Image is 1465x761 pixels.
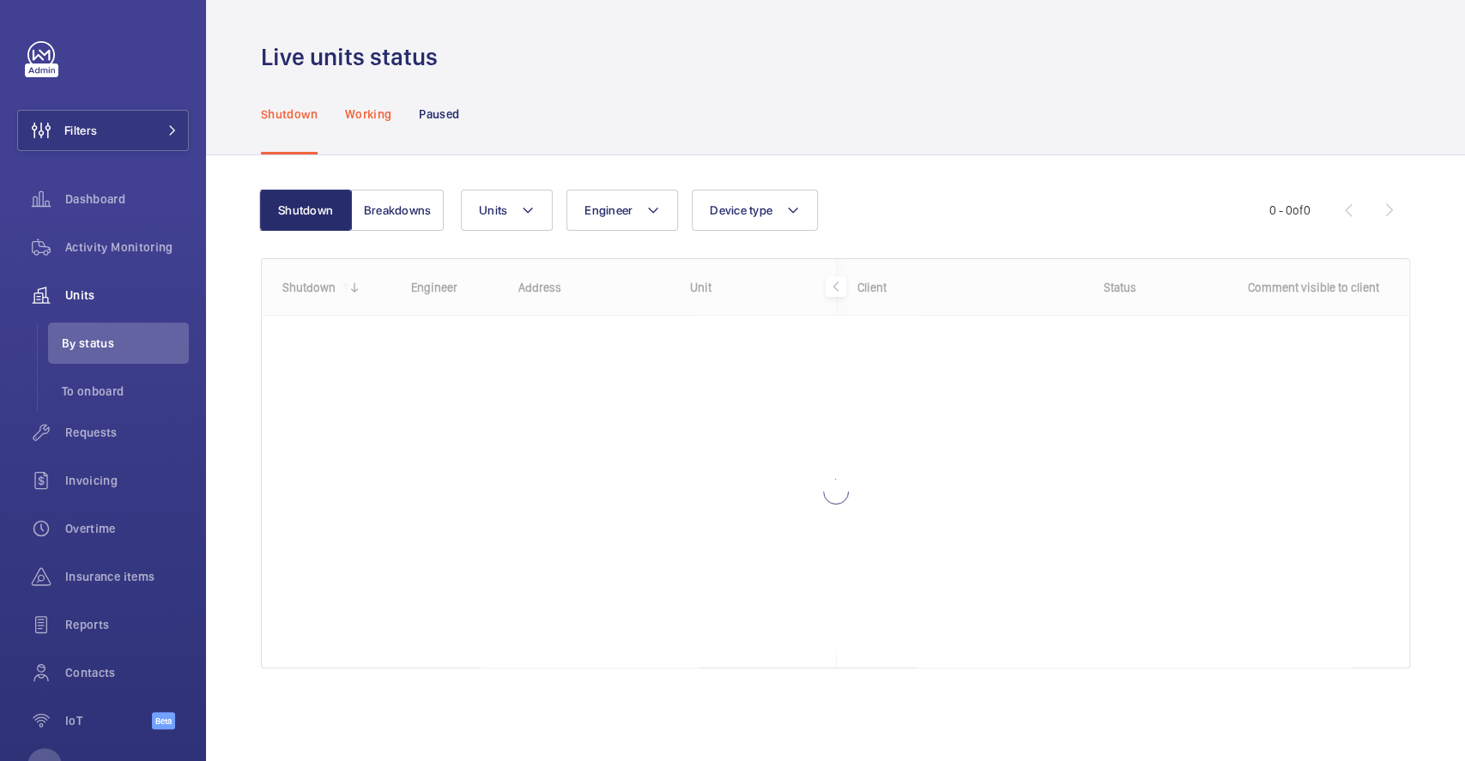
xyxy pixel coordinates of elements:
p: Working [345,106,391,123]
p: Paused [419,106,459,123]
span: of [1292,203,1304,217]
span: Filters [64,122,97,139]
span: Requests [65,424,189,441]
span: Units [479,203,507,217]
span: To onboard [62,383,189,400]
span: IoT [65,712,152,729]
button: Filters [17,110,189,151]
span: Overtime [65,520,189,537]
button: Device type [692,190,818,231]
span: Device type [710,203,772,217]
span: Dashboard [65,190,189,208]
span: Activity Monitoring [65,239,189,256]
span: Beta [152,712,175,729]
h1: Live units status [261,41,448,73]
span: Invoicing [65,472,189,489]
span: Insurance items [65,568,189,585]
button: Shutdown [259,190,352,231]
span: Contacts [65,664,189,681]
span: Engineer [584,203,633,217]
span: By status [62,335,189,352]
button: Breakdowns [351,190,444,231]
button: Units [461,190,553,231]
span: Reports [65,616,189,633]
p: Shutdown [261,106,318,123]
span: 0 - 0 0 [1269,204,1311,216]
span: Units [65,287,189,304]
button: Engineer [566,190,678,231]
